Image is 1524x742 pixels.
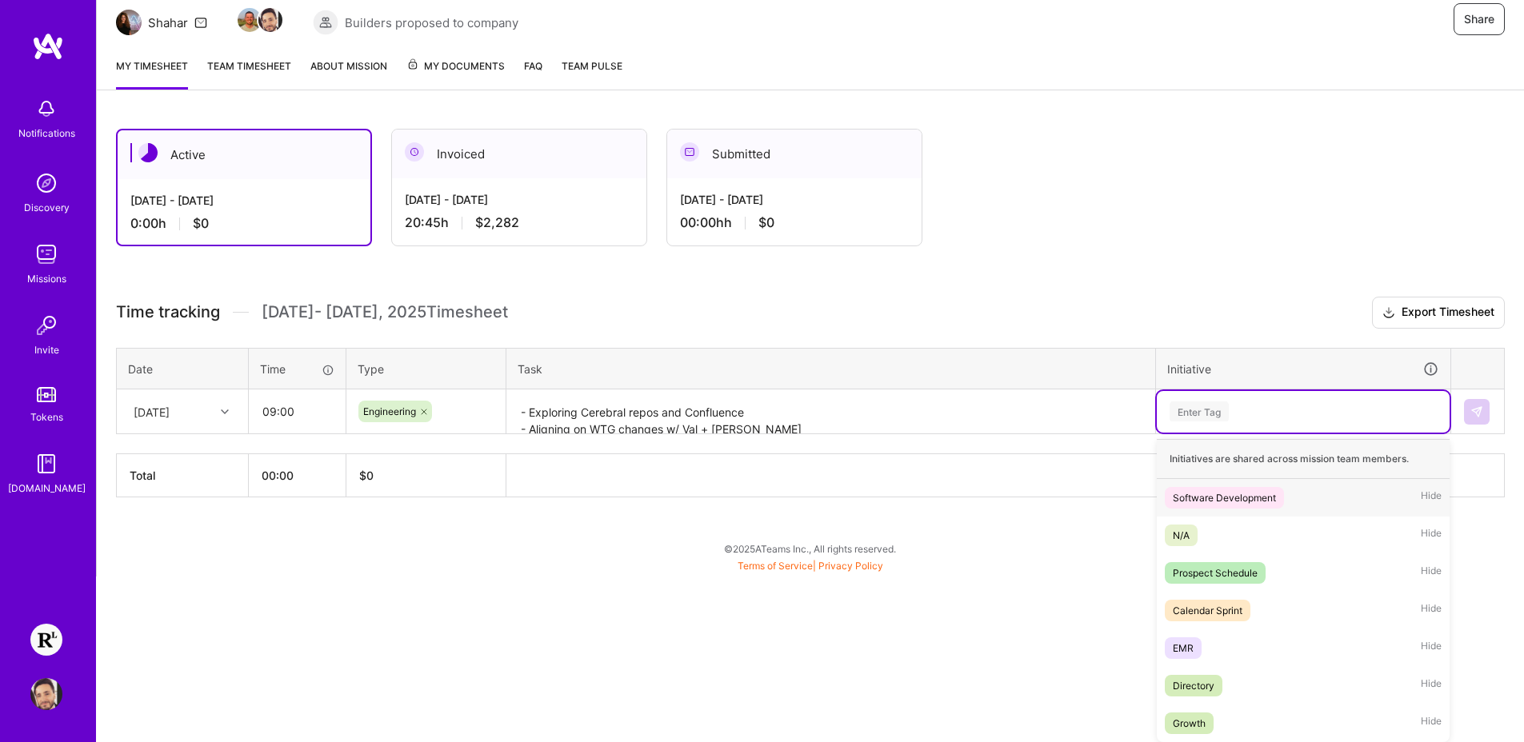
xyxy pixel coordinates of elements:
[1173,640,1194,656] div: EMR
[207,58,291,90] a: Team timesheet
[524,58,542,90] a: FAQ
[258,8,282,32] img: Team Member Avatar
[562,60,622,72] span: Team Pulse
[116,10,142,35] img: Team Architect
[250,390,345,433] input: HH:MM
[34,341,59,358] div: Invite
[667,130,922,178] div: Submitted
[1382,305,1395,321] i: icon Download
[27,270,66,287] div: Missions
[1372,297,1505,329] button: Export Timesheet
[239,6,260,34] a: Team Member Avatar
[32,32,64,61] img: logo
[363,405,416,417] span: Engineering
[26,678,66,710] a: User Avatar
[130,215,358,232] div: 0:00 h
[738,560,883,572] span: |
[24,199,70,216] div: Discovery
[260,6,281,34] a: Team Member Avatar
[37,387,56,402] img: tokens
[26,624,66,656] a: Resilience Lab: Building a Health Tech Platform
[1173,564,1258,581] div: Prospect Schedule
[562,58,622,90] a: Team Pulse
[758,214,774,231] span: $0
[118,130,370,179] div: Active
[1170,399,1229,424] div: Enter Tag
[1173,715,1206,732] div: Growth
[262,302,508,322] span: [DATE] - [DATE] , 2025 Timesheet
[148,14,188,31] div: Shahar
[359,469,374,482] span: $ 0
[116,302,220,322] span: Time tracking
[138,143,158,162] img: Active
[1421,562,1442,584] span: Hide
[680,191,909,208] div: [DATE] - [DATE]
[475,214,519,231] span: $2,282
[30,678,62,710] img: User Avatar
[1421,675,1442,696] span: Hide
[30,167,62,199] img: discovery
[406,58,505,75] span: My Documents
[346,348,506,389] th: Type
[1421,525,1442,546] span: Hide
[680,142,699,162] img: Submitted
[1421,487,1442,509] span: Hide
[1173,489,1276,506] div: Software Development
[8,480,86,497] div: [DOMAIN_NAME]
[221,408,229,416] i: icon Chevron
[1464,11,1494,27] span: Share
[1421,600,1442,621] span: Hide
[1173,677,1214,694] div: Directory
[30,238,62,270] img: teamwork
[116,58,188,90] a: My timesheet
[818,560,883,572] a: Privacy Policy
[193,215,209,232] span: $0
[405,214,634,231] div: 20:45 h
[1421,712,1442,734] span: Hide
[1157,439,1450,479] div: Initiatives are shared across mission team members.
[405,191,634,208] div: [DATE] - [DATE]
[1421,637,1442,659] span: Hide
[1470,405,1483,418] img: Submit
[130,192,358,209] div: [DATE] - [DATE]
[30,93,62,125] img: bell
[30,409,63,425] div: Tokens
[30,624,62,656] img: Resilience Lab: Building a Health Tech Platform
[96,529,1524,568] div: © 2025 ATeams Inc., All rights reserved.
[238,8,262,32] img: Team Member Avatar
[18,125,75,142] div: Notifications
[506,348,1156,389] th: Task
[345,14,518,31] span: Builders proposed to company
[1173,527,1190,544] div: N/A
[392,130,646,178] div: Invoiced
[117,348,249,389] th: Date
[260,361,334,377] div: Time
[405,142,424,162] img: Invoiced
[738,560,813,572] a: Terms of Service
[508,391,1154,433] textarea: - Exploring Cerebral repos and Confluence - Aligning on WTG changes w/ Val + [PERSON_NAME] - Team...
[117,454,249,497] th: Total
[1173,602,1242,619] div: Calendar Sprint
[406,58,505,90] a: My Documents
[30,448,62,480] img: guide book
[310,58,387,90] a: About Mission
[30,309,62,341] img: Invite
[680,214,909,231] div: 00:00h h
[1167,360,1439,378] div: Initiative
[134,403,170,420] div: [DATE]
[1454,3,1505,35] button: Share
[194,16,207,29] i: icon Mail
[313,10,338,35] img: Builders proposed to company
[249,454,346,497] th: 00:00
